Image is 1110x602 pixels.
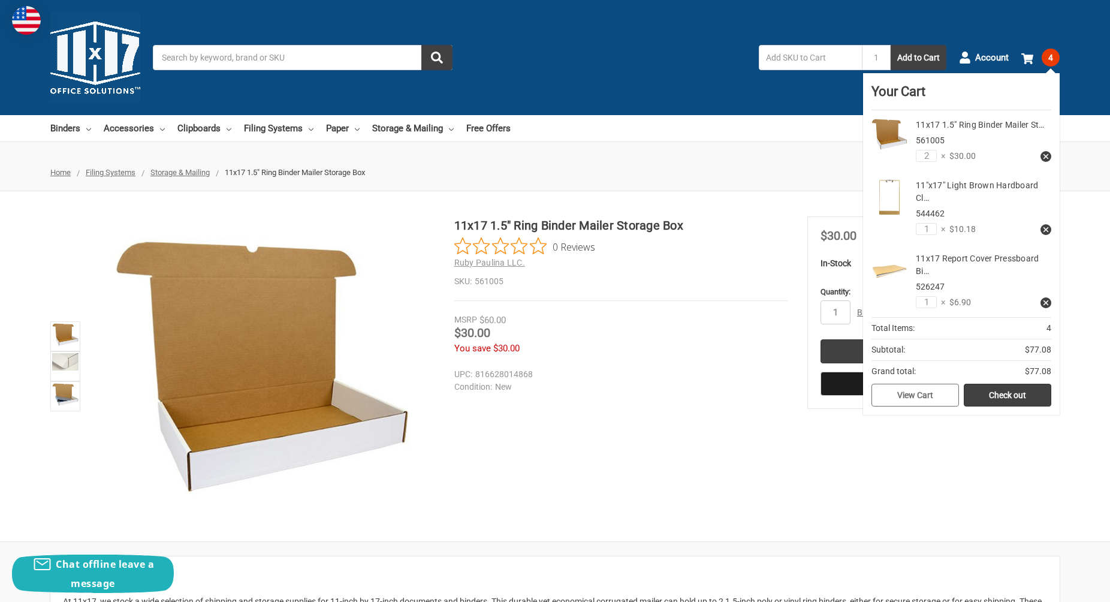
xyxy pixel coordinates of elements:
span: 0 Reviews [553,237,595,255]
a: Account [959,42,1009,73]
a: Free Offers [466,115,511,142]
span: $30.00 [821,228,856,243]
label: Quantity: [821,286,1046,298]
span: $10.18 [945,223,976,236]
button: Get a Quote [821,372,1046,396]
span: Chat offline leave a message [56,558,154,590]
input: Search by keyword, brand or SKU [153,45,453,70]
img: 11x17 1.5" Ring Binder Mailer Storage Box [871,119,907,150]
dd: 816628014868 [454,368,782,381]
dt: Condition: [454,381,492,393]
span: $30.00 [945,150,976,162]
a: Paper [326,115,360,142]
a: Check out [964,384,1051,407]
a: Storage & Mailing [150,168,210,177]
dt: SKU: [454,275,472,288]
a: Storage & Mailing [372,115,454,142]
span: $77.08 [1025,365,1051,378]
img: 11x17.com [50,13,140,103]
span: $60.00 [479,315,506,326]
a: View Cart [871,384,959,407]
dd: 561005 [454,275,788,288]
span: $6.90 [945,296,971,309]
h2: Description [63,569,1047,587]
a: 11"x17" Light Brown Hardboard Cl… [916,180,1038,203]
span: $77.08 [1025,344,1051,356]
input: Add to Cart [821,339,1046,363]
span: 561005 [916,136,945,145]
span: Grand total: [871,365,916,378]
a: 11x17 1.5" Ring Binder Mailer St… [916,120,1044,130]
a: Clipboards [177,115,231,142]
img: 11x17 1.5" Ring Binder Mailer Storage Box [112,237,412,495]
span: Subtotal: [871,344,905,356]
span: Total Items: [871,322,915,335]
button: Chat offline leave a message [12,555,174,593]
span: 526247 [916,282,945,291]
a: Filing Systems [244,115,313,142]
img: 11”x17” Light Brown Clipboard | Durable Design | Low Profile Clip [871,179,907,215]
input: Add SKU to Cart [759,45,862,70]
img: Binder Storage Boxes [52,383,79,406]
a: Ruby Paulina LLC. [454,258,525,267]
a: 4 [1021,42,1060,73]
span: 544462 [916,209,945,218]
img: duty and tax information for United States [12,6,41,35]
span: 4 [1042,49,1060,67]
span: 11x17 1.5" Ring Binder Mailer Storage Box [225,168,365,177]
span: × [937,150,945,162]
img: 11x17 1.5" Ring Binder Mailer Storage Box [52,353,79,371]
div: Your Cart [871,82,1051,110]
button: Rated 0 out of 5 stars from 0 reviews. Jump to reviews. [454,237,595,255]
h1: 11x17 1.5" Ring Binder Mailer Storage Box [454,216,788,234]
a: Buy in bulk and save [857,308,933,317]
span: 4 [1046,322,1051,335]
span: $30.00 [454,326,490,340]
span: × [937,223,945,236]
dd: New [454,381,782,393]
button: Add to Cart [891,45,946,70]
a: Accessories [104,115,165,142]
a: Filing Systems [86,168,135,177]
span: $30.00 [493,343,520,354]
dt: UPC: [454,368,472,381]
p: In-Stock [821,257,1046,270]
span: Account [975,51,1009,65]
a: Binders [50,115,91,142]
img: 11x17 1.5" Ring Binder Mailer Storage Box [52,323,79,346]
span: You save [454,343,491,354]
div: MSRP [454,314,477,326]
span: × [937,296,945,309]
a: Home [50,168,71,177]
a: 11x17 Report Cover Pressboard Bi… [916,254,1039,276]
img: 11x17 Report Cover Pressboard Binder Paperboard Panels includes Fold-over Metal Fastener | Woffor... [871,252,907,288]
